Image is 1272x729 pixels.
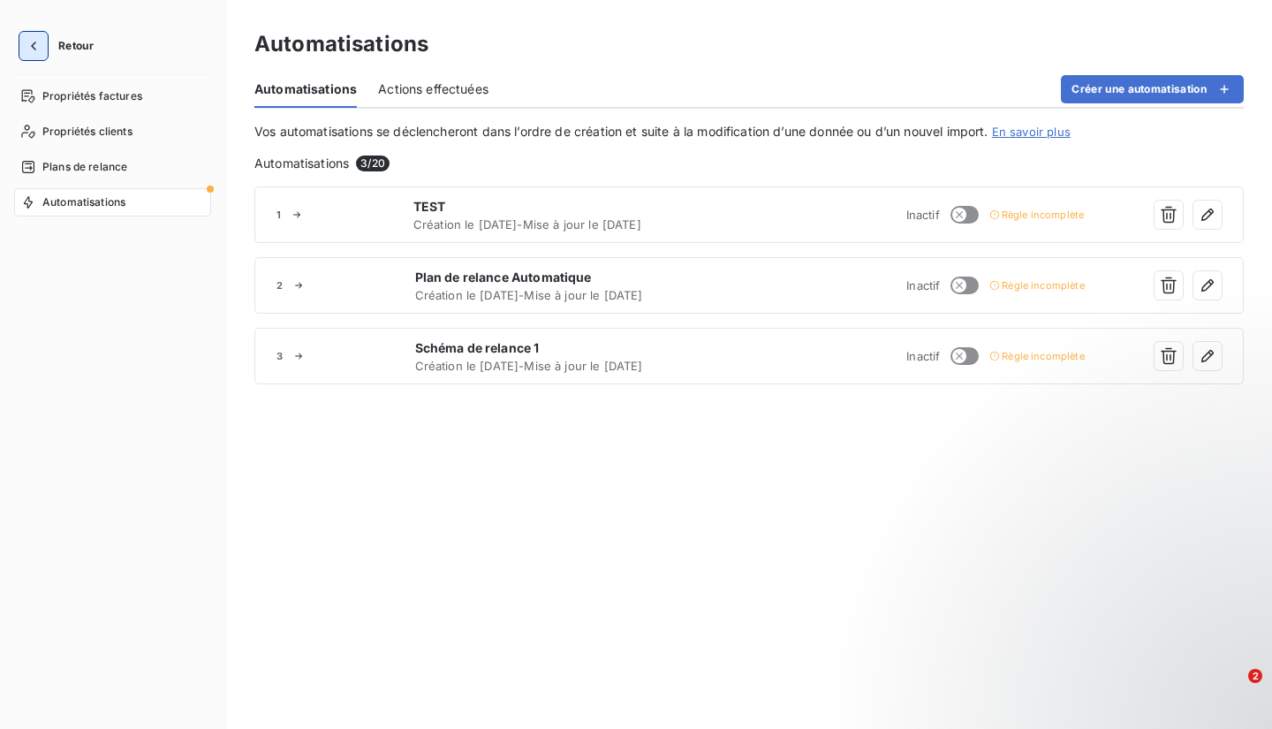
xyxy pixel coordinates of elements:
span: Propriétés clients [42,124,132,140]
iframe: Intercom notifications message [919,558,1272,681]
a: Propriétés clients [14,118,211,146]
span: 2 [1248,669,1262,683]
span: Inactif [906,349,940,363]
span: 2 [276,280,283,291]
span: Actions effectuées [378,80,488,98]
span: Inactif [906,278,940,292]
iframe: Intercom live chat [1212,669,1254,711]
span: Création le [DATE] - Mise à jour le [DATE] [415,359,747,373]
span: Automatisations [254,155,349,172]
span: Plans de relance [42,159,127,175]
span: 3 / 20 [356,156,390,171]
span: Règle incomplète [1002,280,1084,291]
span: Création le [DATE] - Mise à jour le [DATE] [413,217,746,232]
button: Créer une automatisation [1061,75,1244,103]
button: Retour [14,32,108,60]
span: Règle incomplète [1002,351,1084,361]
span: Création le [DATE] - Mise à jour le [DATE] [415,288,747,302]
a: Propriétés factures [14,82,211,110]
span: Règle incomplète [1002,209,1084,220]
span: Retour [58,41,94,51]
span: Vos automatisations se déclencheront dans l’ordre de création et suite à la modification d’une do... [254,124,988,139]
span: Plan de relance Automatique [415,269,747,286]
span: Automatisations [254,80,357,98]
span: Inactif [906,208,940,222]
span: 3 [276,351,283,361]
a: Plans de relance [14,153,211,181]
span: Automatisations [42,194,125,210]
h3: Automatisations [254,28,428,60]
span: Schéma de relance 1 [415,339,747,357]
span: TEST [413,198,746,216]
a: En savoir plus [992,125,1071,139]
span: 1 [276,209,281,220]
span: Propriétés factures [42,88,142,104]
a: Automatisations [14,188,211,216]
